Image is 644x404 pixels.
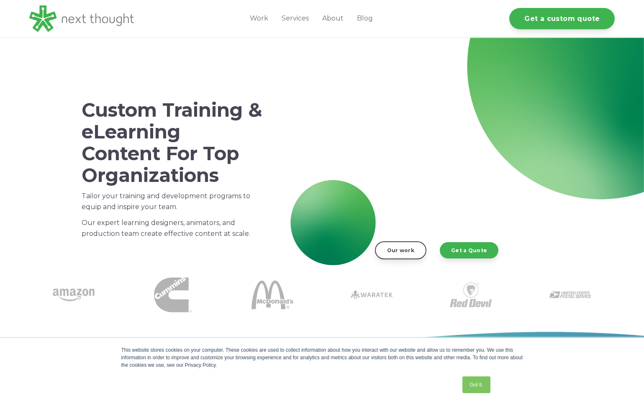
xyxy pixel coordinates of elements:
img: LG - NextThought Logo [29,5,134,32]
a: Get a Quote [440,242,498,258]
div: Outline [3,3,122,11]
a: Back to Top [13,11,45,18]
p: Tailor your training and development programs to equip and inspire your team. [82,191,262,212]
a: Engaging video production to captivating interactives [3,33,92,48]
a: Our work [375,241,426,259]
a: Roadmasters [13,49,47,56]
p: Our expert learning designers, animators, and production team create effective content at scale. [82,217,262,239]
a: Got it. [462,376,490,393]
img: McDonalds 1 [251,274,293,316]
img: amazon-1 [53,274,95,316]
img: Red Devil [450,274,492,316]
img: USPS [549,274,591,316]
iframe: NextThought Reel [308,92,559,233]
a: Stop & Shop [13,56,47,63]
img: Waratek logo [351,274,393,316]
img: Cummins [154,276,192,314]
div: This website stores cookies on your computer. These cookies are used to collect information about... [121,346,523,369]
a: Get a custom quote [509,8,615,29]
a: Custom eLearning and training development [3,18,96,33]
h1: Custom Training & eLearning Content For Top Organizations [82,99,262,186]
